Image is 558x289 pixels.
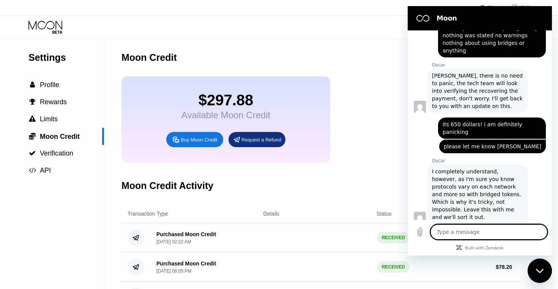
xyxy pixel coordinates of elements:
div:  [28,81,36,88]
div: EN [480,4,503,11]
div:  [28,98,36,105]
span:  [29,132,36,140]
span: API [40,167,51,174]
span:  [30,81,35,88]
span: Moon Credit [40,133,80,140]
div: Moon Credit [121,52,177,63]
div: Details [263,211,280,217]
div: Buy Moon Credit [166,132,223,147]
div: FAQ [520,5,530,10]
iframe: Messaging window [408,6,552,256]
div:  [28,167,36,174]
span:  [29,98,36,105]
div: $297.88 [181,92,270,109]
span: Profile [40,81,59,89]
span: Verification [40,149,73,157]
div: RECEIVED [377,261,410,273]
div: Request a Refund [241,137,281,143]
div: EN [488,5,494,10]
div: FAQ [503,4,530,11]
div:  [28,150,36,157]
div: [DATE] 02:22 AM [156,239,191,245]
div:  [28,116,36,122]
div: Status [377,211,392,217]
span: Limits [40,115,58,123]
span:  [29,150,36,157]
span:  [29,167,36,174]
div: Available Moon Credit [181,110,270,121]
div: [DATE] 06:05 PM [156,268,191,274]
div: Request a Refund [229,132,285,147]
span:  [29,116,36,122]
div:  [28,132,36,140]
div: Moon Credit Activity [121,180,213,191]
div: Purchased Moon Credit [156,260,216,267]
div: RECEIVED [377,232,410,243]
div: Settings [28,52,104,63]
iframe: Button to launch messaging window, conversation in progress [528,259,552,283]
div: $ 78.20 [496,264,512,270]
div: Buy Moon Credit [181,137,218,143]
div: Transaction Type [128,211,168,217]
div: Purchased Moon Credit [156,231,216,237]
span: Rewards [40,98,67,106]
